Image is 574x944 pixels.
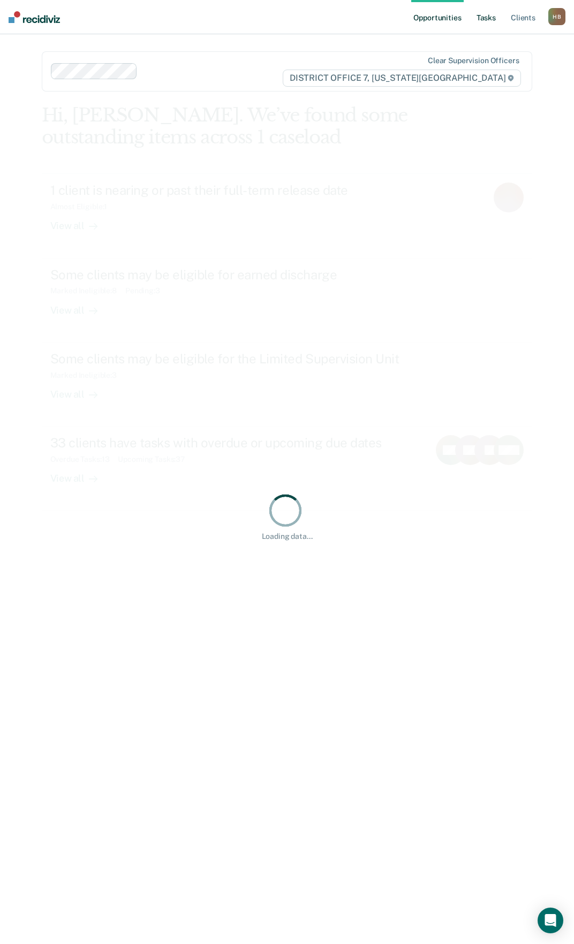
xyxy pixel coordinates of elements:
[428,56,519,65] div: Clear supervision officers
[9,11,60,23] img: Recidiviz
[538,908,563,933] div: Open Intercom Messenger
[283,70,521,87] span: DISTRICT OFFICE 7, [US_STATE][GEOGRAPHIC_DATA]
[548,8,565,25] button: HB
[262,532,313,541] div: Loading data...
[548,8,565,25] div: H B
